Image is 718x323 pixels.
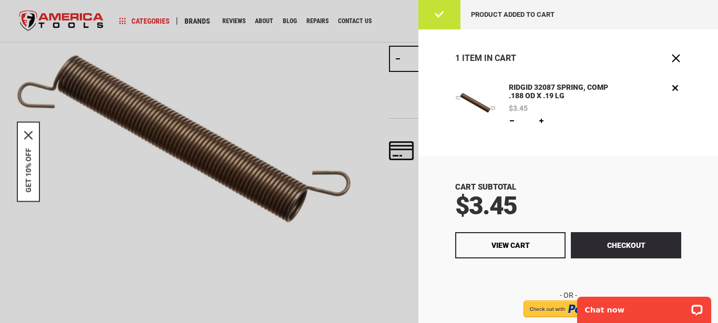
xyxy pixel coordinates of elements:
button: Checkout [571,232,681,258]
a: View Cart [455,232,566,258]
span: View Cart [491,241,530,249]
span: $3.45 [509,105,528,112]
svg: close icon [24,131,33,139]
span: Product added to cart [471,11,555,18]
span: $3.45 [455,191,517,221]
button: Close [671,53,681,64]
span: Cart Subtotal [455,182,516,192]
img: RIDGID 32087 SPRING, COMP .188 OD X .19 LG [455,82,496,123]
button: GET 10% OFF [24,148,33,192]
a: RIDGID 32087 SPRING, COMP .188 OD X .19 LG [455,82,496,127]
button: Close [24,131,33,139]
span: Item in Cart [462,53,516,63]
iframe: LiveChat chat widget [570,290,718,323]
a: RIDGID 32087 SPRING, COMP .188 OD X .19 LG [506,82,627,102]
span: 1 [455,53,460,63]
